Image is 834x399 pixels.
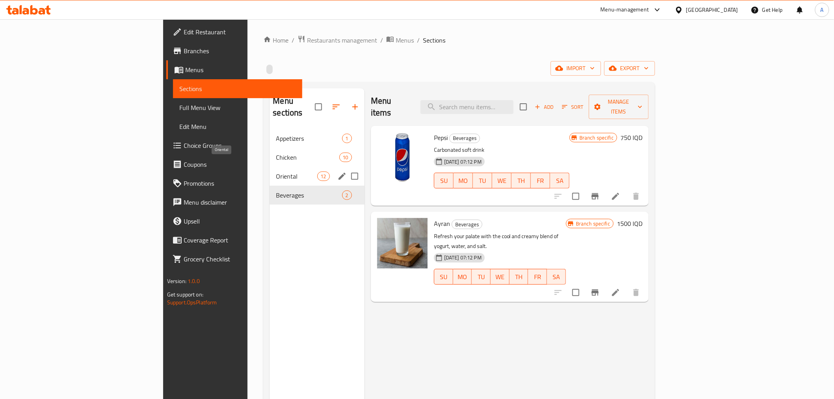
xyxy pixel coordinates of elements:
[604,61,655,76] button: export
[167,276,186,286] span: Version:
[531,173,550,188] button: FR
[553,175,566,186] span: SA
[441,158,485,166] span: [DATE] 07:12 PM
[386,35,414,45] a: Menus
[452,220,482,229] div: Beverages
[336,170,348,182] button: edit
[437,271,450,283] span: SU
[434,269,453,285] button: SU
[421,100,514,114] input: search
[472,269,491,285] button: TU
[377,218,428,268] img: Ayran
[339,153,352,162] div: items
[434,231,566,251] p: Refresh your palate with the cool and creamy blend of yogurt, water, and salt.
[327,97,346,116] span: Sort sections
[534,175,547,186] span: FR
[166,22,302,41] a: Edit Restaurant
[441,254,485,261] span: [DATE] 07:12 PM
[166,41,302,60] a: Branches
[184,46,296,56] span: Branches
[562,103,584,112] span: Sort
[184,198,296,207] span: Menu disclaimer
[595,97,643,117] span: Manage items
[417,35,420,45] li: /
[434,173,454,188] button: SU
[346,97,365,116] button: Add section
[185,65,296,75] span: Menus
[167,289,203,300] span: Get support on:
[276,153,339,162] span: Chicken
[317,172,330,181] div: items
[557,63,595,73] span: import
[452,220,482,229] span: Beverages
[343,135,352,142] span: 1
[611,63,649,73] span: export
[531,271,544,283] span: FR
[557,101,589,113] span: Sort items
[515,175,528,186] span: TH
[434,218,450,229] span: Ayran
[173,117,302,136] a: Edit Menu
[495,175,508,186] span: WE
[276,134,342,143] span: Appetizers
[457,175,470,186] span: MO
[298,35,377,45] a: Restaurants management
[576,134,617,142] span: Branch specific
[173,98,302,117] a: Full Menu View
[627,187,646,206] button: delete
[396,35,414,45] span: Menus
[573,220,613,227] span: Branch specific
[686,6,738,14] div: [GEOGRAPHIC_DATA]
[371,95,411,119] h2: Menu items
[453,269,472,285] button: MO
[617,218,642,229] h6: 1500 IQD
[450,134,480,143] span: Beverages
[437,175,451,186] span: SU
[586,283,605,302] button: Branch-specific-item
[534,103,555,112] span: Add
[547,269,566,285] button: SA
[611,192,620,201] a: Edit menu item
[586,187,605,206] button: Branch-specific-item
[166,250,302,268] a: Grocery Checklist
[475,271,488,283] span: TU
[494,271,506,283] span: WE
[173,79,302,98] a: Sections
[456,271,469,283] span: MO
[188,276,200,286] span: 1.0.0
[270,129,364,148] div: Appetizers1
[510,269,529,285] button: TH
[270,167,364,186] div: Oriental12edit
[532,101,557,113] button: Add
[434,145,570,155] p: Carbonated soft drink
[166,136,302,155] a: Choice Groups
[184,160,296,169] span: Coupons
[821,6,824,14] span: A
[512,173,531,188] button: TH
[166,60,302,79] a: Menus
[515,99,532,115] span: Select section
[276,190,342,200] span: Beverages
[276,172,317,181] span: Oriental
[449,134,480,143] div: Beverages
[166,231,302,250] a: Coverage Report
[342,190,352,200] div: items
[307,35,377,45] span: Restaurants management
[434,132,448,144] span: Pepsi
[601,5,649,15] div: Menu-management
[560,101,586,113] button: Sort
[380,35,383,45] li: /
[184,27,296,37] span: Edit Restaurant
[167,297,217,308] a: Support.OpsPlatform
[270,186,364,205] div: Beverages2
[184,141,296,150] span: Choice Groups
[473,173,492,188] button: TU
[263,35,655,45] nav: breadcrumb
[340,154,352,161] span: 10
[627,283,646,302] button: delete
[491,269,510,285] button: WE
[166,193,302,212] a: Menu disclaimer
